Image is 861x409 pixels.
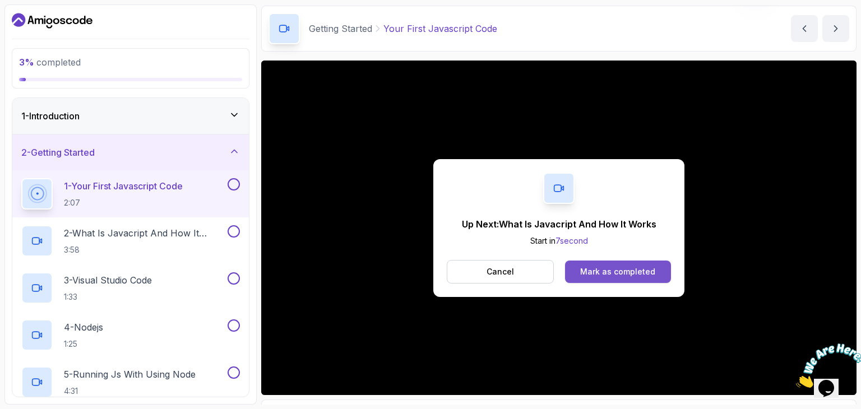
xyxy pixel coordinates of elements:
p: 3:58 [64,244,225,255]
button: 1-Introduction [12,98,249,134]
button: 2-Getting Started [12,134,249,170]
p: Cancel [487,266,514,277]
button: 3-Visual Studio Code1:33 [21,272,240,304]
div: Mark as completed [580,266,655,277]
p: 4:31 [64,385,196,397]
p: 1:25 [64,338,103,350]
span: 1 [4,4,9,14]
button: 4-Nodejs1:25 [21,319,240,351]
button: Cancel [447,260,554,283]
p: 2 - What Is Javacript And How It Works [64,226,225,240]
button: previous content [791,15,818,42]
button: 1-Your First Javascript Code2:07 [21,178,240,210]
p: Your First Javascript Code [383,22,497,35]
a: Dashboard [12,12,92,30]
p: 2:07 [64,197,183,208]
p: Up Next: What Is Javacript And How It Works [462,217,656,231]
button: next content [822,15,849,42]
span: 7 second [556,236,588,245]
p: 4 - Nodejs [64,320,103,334]
h3: 2 - Getting Started [21,146,95,159]
p: 1 - Your First Javascript Code [64,179,183,193]
p: 5 - Running Js With Using Node [64,368,196,381]
iframe: 1 - Your First Javascript Code [261,61,857,395]
p: Getting Started [309,22,372,35]
p: 1:33 [64,291,152,303]
span: 3 % [19,57,34,68]
button: 2-What Is Javacript And How It Works3:58 [21,225,240,257]
p: 3 - Visual Studio Code [64,273,152,287]
iframe: chat widget [791,339,861,392]
img: Chat attention grabber [4,4,74,49]
span: completed [19,57,81,68]
h3: 1 - Introduction [21,109,80,123]
p: Start in [462,235,656,247]
button: Mark as completed [565,261,671,283]
button: 5-Running Js With Using Node4:31 [21,366,240,398]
